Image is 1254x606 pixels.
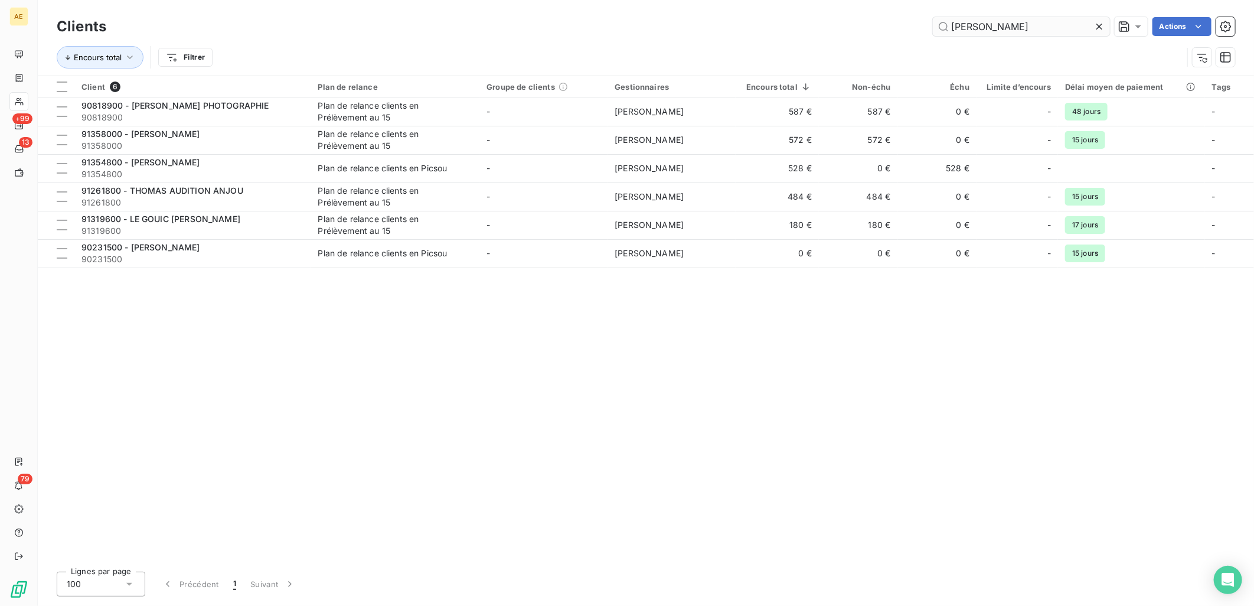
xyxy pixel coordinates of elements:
[81,185,243,196] span: 91261800 - THOMAS AUDITION ANJOU
[486,220,490,230] span: -
[81,82,105,92] span: Client
[898,154,977,183] td: 528 €
[1212,82,1247,92] div: Tags
[318,247,448,259] div: Plan de relance clients en Picsou
[486,248,490,258] span: -
[486,191,490,201] span: -
[110,82,120,92] span: 6
[1047,134,1051,146] span: -
[81,129,200,139] span: 91358000 - [PERSON_NAME]
[318,162,448,174] div: Plan de relance clients en Picsou
[736,126,819,154] td: 572 €
[19,137,32,148] span: 13
[898,239,977,268] td: 0 €
[1212,135,1216,145] span: -
[615,135,684,145] span: [PERSON_NAME]
[74,53,122,62] span: Encours total
[1212,220,1216,230] span: -
[318,213,466,237] div: Plan de relance clients en Prélèvement au 15
[158,48,213,67] button: Filtrer
[318,82,473,92] div: Plan de relance
[615,106,684,116] span: [PERSON_NAME]
[1065,82,1198,92] div: Délai moyen de paiement
[1047,247,1051,259] span: -
[1065,188,1105,206] span: 15 jours
[615,248,684,258] span: [PERSON_NAME]
[898,126,977,154] td: 0 €
[615,82,729,92] div: Gestionnaires
[819,211,898,239] td: 180 €
[18,474,32,484] span: 79
[81,157,200,167] span: 91354800 - [PERSON_NAME]
[81,140,304,152] span: 91358000
[243,572,303,597] button: Suivant
[905,82,970,92] div: Échu
[1065,103,1108,120] span: 48 jours
[318,100,466,123] div: Plan de relance clients en Prélèvement au 15
[57,16,106,37] h3: Clients
[486,106,490,116] span: -
[1212,106,1216,116] span: -
[736,154,819,183] td: 528 €
[57,46,143,69] button: Encours total
[226,572,243,597] button: 1
[743,82,812,92] div: Encours total
[486,82,555,92] span: Groupe de clients
[81,197,304,208] span: 91261800
[1047,191,1051,203] span: -
[155,572,226,597] button: Précédent
[898,183,977,211] td: 0 €
[819,154,898,183] td: 0 €
[318,128,466,152] div: Plan de relance clients en Prélèvement au 15
[736,211,819,239] td: 180 €
[1047,162,1051,174] span: -
[1152,17,1211,36] button: Actions
[1065,131,1105,149] span: 15 jours
[81,242,200,252] span: 90231500 - [PERSON_NAME]
[819,97,898,126] td: 587 €
[736,239,819,268] td: 0 €
[81,253,304,265] span: 90231500
[9,7,28,26] div: AE
[826,82,891,92] div: Non-échu
[318,185,466,208] div: Plan de relance clients en Prélèvement au 15
[81,100,269,110] span: 90818900 - [PERSON_NAME] PHOTOGRAPHIE
[1214,566,1242,594] div: Open Intercom Messenger
[819,239,898,268] td: 0 €
[486,135,490,145] span: -
[898,97,977,126] td: 0 €
[933,17,1110,36] input: Rechercher
[615,220,684,230] span: [PERSON_NAME]
[1047,219,1051,231] span: -
[1065,245,1105,262] span: 15 jours
[81,112,304,123] span: 90818900
[819,126,898,154] td: 572 €
[81,225,304,237] span: 91319600
[81,214,240,224] span: 91319600 - LE GOUIC [PERSON_NAME]
[615,163,684,173] span: [PERSON_NAME]
[984,82,1051,92] div: Limite d’encours
[736,97,819,126] td: 587 €
[819,183,898,211] td: 484 €
[81,168,304,180] span: 91354800
[898,211,977,239] td: 0 €
[736,183,819,211] td: 484 €
[67,578,81,590] span: 100
[233,578,236,590] span: 1
[615,191,684,201] span: [PERSON_NAME]
[1047,106,1051,118] span: -
[1212,191,1216,201] span: -
[486,163,490,173] span: -
[9,580,28,599] img: Logo LeanPay
[1065,216,1105,234] span: 17 jours
[1212,163,1216,173] span: -
[1212,248,1216,258] span: -
[12,113,32,124] span: +99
